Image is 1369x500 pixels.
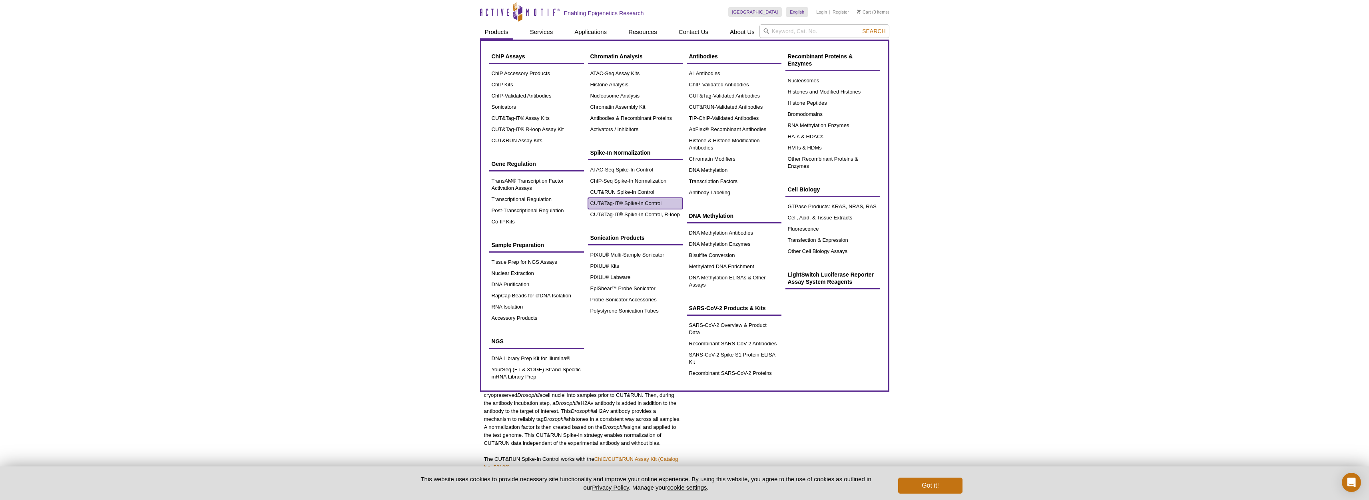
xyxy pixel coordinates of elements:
a: DNA Library Prep Kit for Illumina® [489,353,584,364]
em: Drosophila [602,424,628,430]
a: EpiShear™ Probe Sonicator [588,283,683,294]
a: Post-Transcriptional Regulation [489,205,584,216]
a: Transcription Factors [687,176,781,187]
button: Got it! [898,478,962,494]
span: Recombinant Proteins & Enzymes [788,53,853,67]
a: RNA Isolation [489,301,584,313]
a: Bromodomains [785,109,880,120]
a: Bisulfite Conversion [687,250,781,261]
a: Antibodies & Recombinant Proteins [588,113,683,124]
a: Co-IP Kits [489,216,584,227]
a: PIXUL® Labware [588,272,683,283]
a: Sonication Products [588,230,683,245]
a: Polystyrene Sonication Tubes [588,305,683,317]
a: ATAC-Seq Spike-In Control [588,164,683,175]
a: Cart [857,9,871,15]
span: DNA Methylation [689,213,733,219]
img: Your Cart [857,10,861,14]
a: SARS-CoV-2 Overview & Product Data [687,320,781,338]
span: ChIP Assays [492,53,525,60]
a: PIXUL® Multi-Sample Sonicator [588,249,683,261]
a: DNA Methylation Enzymes [687,239,781,250]
button: Search [860,28,888,35]
a: Other Recombinant Proteins & Enzymes [785,153,880,172]
button: cookie settings [667,484,707,491]
a: SARS-CoV-2 Products & Kits [687,301,781,316]
a: TransAM® Transcription Factor Activation Assays [489,175,584,194]
a: Activators / Inhibitors [588,124,683,135]
a: Chromatin Modifiers [687,153,781,165]
a: RapCap Beads for cfDNA Isolation [489,290,584,301]
a: Spike-In Normalization [588,145,683,160]
a: ChIP Assays [489,49,584,64]
a: Histones and Modified Histones [785,86,880,98]
a: Services [525,24,558,40]
a: ChIP-Validated Antibodies [489,90,584,102]
a: Probe Sonicator Accessories [588,294,683,305]
a: CUT&Tag-Validated Antibodies [687,90,781,102]
a: CUT&Tag-IT® Assay Kits [489,113,584,124]
a: Sonicators [489,102,584,113]
a: Transcriptional Regulation [489,194,584,205]
a: Antibody Labeling [687,187,781,198]
a: Cell Biology [785,182,880,197]
a: Privacy Policy [592,484,629,491]
a: PIXUL® Kits [588,261,683,272]
a: DNA Methylation [687,165,781,176]
p: This website uses cookies to provide necessary site functionality and improve your online experie... [407,475,885,492]
a: About Us [725,24,759,40]
a: Other Cell Biology Assays [785,246,880,257]
a: Recombinant SARS-CoV-2 Proteins [687,368,781,379]
a: Antibodies [687,49,781,64]
a: Login [816,9,827,15]
input: Keyword, Cat. No. [759,24,889,38]
li: (0 items) [857,7,889,17]
span: Spike-In Normalization [590,149,651,156]
li: | [829,7,831,17]
em: Drosophila [571,408,596,414]
em: Drosophila [544,416,569,422]
a: English [786,7,808,17]
a: Cell, Acid, & Tissue Extracts [785,212,880,223]
h2: Enabling Epigenetics Research [564,10,644,17]
a: ChIP Accessory Products [489,68,584,79]
a: Resources [624,24,662,40]
a: Recombinant SARS-CoV-2 Antibodies [687,338,781,349]
a: LightSwitch Luciferase Reporter Assay System Reagents [785,267,880,289]
span: Search [862,28,885,34]
a: CUT&RUN Assay Kits [489,135,584,146]
span: Chromatin Analysis [590,53,643,60]
a: Products [480,24,513,40]
a: Recombinant Proteins & Enzymes [785,49,880,71]
a: Chromatin Analysis [588,49,683,64]
a: YourSeq (FT & 3’DGE) Strand-Specific mRNA Library Prep [489,364,584,382]
a: [GEOGRAPHIC_DATA] [728,7,782,17]
span: Cell Biology [788,186,820,193]
a: TIP-ChIP-Validated Antibodies [687,113,781,124]
p: The CUT&RUN Spike-In Control works with the . [484,455,682,471]
a: RNA Methylation Enzymes [785,120,880,131]
a: Contact Us [674,24,713,40]
em: Drosophila [517,392,542,398]
span: Gene Regulation [492,161,536,167]
a: GTPase Products: KRAS, NRAS, RAS [785,201,880,212]
a: Nucleosomes [785,75,880,86]
a: DNA Methylation ELISAs & Other Assays [687,272,781,291]
a: Histone Peptides [785,98,880,109]
span: Sample Preparation [492,242,544,248]
a: Transfection & Expression [785,235,880,246]
a: Accessory Products [489,313,584,324]
a: Fluorescence [785,223,880,235]
span: Sonication Products [590,235,645,241]
span: Antibodies [689,53,718,60]
span: LightSwitch Luciferase Reporter Assay System Reagents [788,271,874,285]
a: ChIP-Seq Spike-In Normalization [588,175,683,187]
a: NGS [489,334,584,349]
a: ChIP-Validated Antibodies [687,79,781,90]
a: CUT&RUN-Validated Antibodies [687,102,781,113]
a: HMTs & HDMs [785,142,880,153]
a: Gene Regulation [489,156,584,171]
a: Applications [570,24,612,40]
a: Nucleosome Analysis [588,90,683,102]
a: Nuclear Extraction [489,268,584,279]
